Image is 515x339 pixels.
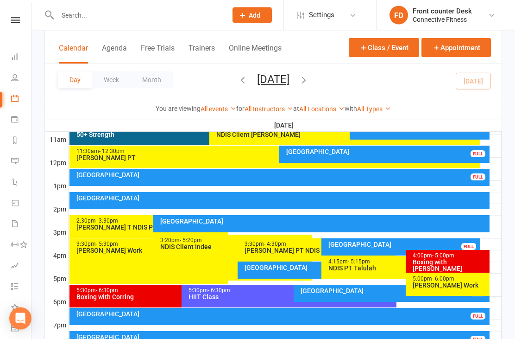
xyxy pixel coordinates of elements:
div: 5:30pm [76,288,283,294]
div: Boxing with Corring [76,294,283,301]
a: Reports [11,131,32,152]
th: 6pm [45,297,68,308]
div: NDIS Client Indee [160,244,310,250]
a: All Types [357,105,391,113]
input: Search... [55,9,220,22]
div: 11:30am [76,149,479,155]
button: Add [232,7,272,23]
div: 3:30pm [76,242,226,248]
div: 2:30pm [76,218,226,224]
th: 4pm [45,250,68,262]
th: [DATE] [68,120,502,131]
div: [GEOGRAPHIC_DATA] [76,195,488,202]
span: - 3:30pm [96,218,118,224]
strong: with [345,105,357,112]
div: Boxing with [PERSON_NAME] [412,259,488,272]
div: NDIS Client [PERSON_NAME] [216,132,478,138]
div: FULL [471,313,485,320]
div: NDIS PT Talulah [328,265,478,272]
div: FD [389,6,408,25]
th: 7pm [45,320,68,332]
a: Payments [11,110,32,131]
button: Class / Event [349,38,419,57]
button: Week [92,71,131,88]
a: Dashboard [11,47,32,68]
div: [GEOGRAPHIC_DATA] [300,288,488,294]
span: Add [249,12,260,19]
div: 5:30pm [188,288,395,294]
div: [PERSON_NAME] PT NDIS [244,248,395,254]
button: Trainers [188,44,215,64]
div: [GEOGRAPHIC_DATA] [244,265,395,271]
th: 3pm [45,227,68,239]
th: 12pm [45,158,68,169]
div: FULL [471,174,485,181]
div: [GEOGRAPHIC_DATA] [328,242,478,248]
span: - 5:30pm [96,241,118,248]
a: Calendar [11,89,32,110]
div: 4:15pm [328,259,478,265]
th: 1pm [45,181,68,192]
a: All events [201,105,236,113]
div: Connective Fitness [413,15,472,24]
button: Free Trials [141,44,175,64]
div: Open Intercom Messenger [9,307,31,330]
div: [GEOGRAPHIC_DATA] [76,311,488,318]
th: 2pm [45,204,68,216]
div: 4:00pm [412,253,488,259]
a: All Locations [299,105,345,113]
div: [PERSON_NAME] Work [76,248,226,254]
span: - 6:30pm [96,288,118,294]
a: Assessments [11,256,32,277]
div: [PERSON_NAME] Work [412,282,488,289]
strong: at [293,105,299,112]
button: Calendar [59,44,88,64]
span: - 6:30pm [208,288,230,294]
div: 3:20pm [160,238,310,244]
span: Settings [309,5,334,26]
div: [PERSON_NAME] T NDIS PT [76,224,226,231]
span: - 12:30pm [99,148,125,155]
strong: You are viewing [156,105,201,112]
span: - 6:00pm [432,276,454,282]
div: 5:00pm [412,276,488,282]
span: - 5:00pm [432,253,454,259]
div: 50+ Strength [76,132,339,138]
div: [GEOGRAPHIC_DATA] [76,172,488,179]
button: Online Meetings [229,44,282,64]
th: 5pm [45,274,68,285]
a: Product Sales [11,193,32,214]
div: [GEOGRAPHIC_DATA] [160,218,488,225]
div: FULL [471,151,485,158]
a: All Instructors [245,105,293,113]
button: Day [58,71,92,88]
button: Appointment [421,38,491,57]
div: 3:30pm [244,242,395,248]
div: [PERSON_NAME] PT [76,155,479,161]
span: - 4:30pm [264,241,286,248]
th: 11am [45,134,68,146]
button: Month [131,71,173,88]
strong: for [236,105,245,112]
div: Front counter Desk [413,7,472,15]
div: FULL [461,243,476,250]
button: Agenda [102,44,127,64]
span: - 5:20pm [180,237,202,244]
button: [DATE] [257,73,289,86]
a: People [11,68,32,89]
div: [GEOGRAPHIC_DATA] [286,149,488,155]
a: What's New [11,298,32,319]
div: HIIT Class [188,294,395,301]
span: - 5:15pm [348,259,370,265]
